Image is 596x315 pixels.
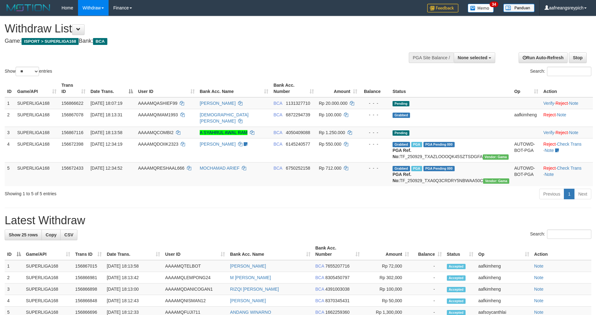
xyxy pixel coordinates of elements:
[543,101,554,106] a: Verify
[362,295,412,307] td: Rp 50,000
[476,260,532,272] td: aafkimheng
[5,22,391,35] h1: Withdraw List
[273,112,282,117] span: BCA
[23,272,73,283] td: SUPERLIGA168
[362,129,388,136] div: - - -
[138,112,178,117] span: AAAAMQIMAM1993
[273,166,282,171] span: BCA
[73,295,104,307] td: 156866848
[104,260,163,272] td: [DATE] 18:13:58
[319,112,341,117] span: Rp 100.000
[390,138,512,162] td: TF_250929_TXAZLOOOQK45SZTSDGFA
[447,298,466,304] span: Accepted
[362,100,388,106] div: - - -
[532,242,591,260] th: Action
[315,275,324,280] span: BCA
[88,80,136,97] th: Date Trans.: activate to sort column descending
[5,80,15,97] th: ID
[319,101,348,106] span: Rp 20.000.000
[200,130,247,135] a: A SYAHRUL AWAL RAM
[316,80,360,97] th: Amount: activate to sort column ascending
[15,80,59,97] th: Game/API: activate to sort column ascending
[519,52,568,63] a: Run Auto-Refresh
[447,275,466,281] span: Accepted
[230,310,271,315] a: ANDANG WINARNO
[541,162,593,186] td: · ·
[23,283,73,295] td: SUPERLIGA168
[22,38,79,45] span: ISPORT > SUPERLIGA168
[163,272,227,283] td: AAAAMQLEMPONG24
[476,283,532,295] td: aafkimheng
[61,101,83,106] span: 156866622
[15,127,59,138] td: SUPERLIGA168
[93,38,107,45] span: BCA
[490,2,498,7] span: 34
[286,130,310,135] span: Copy 4050409088 to clipboard
[539,189,564,199] a: Previous
[73,242,104,260] th: Trans ID: activate to sort column ascending
[555,101,568,106] a: Reject
[427,4,458,12] img: Feedback.jpg
[458,55,487,60] span: None selected
[15,109,59,127] td: SUPERLIGA168
[59,80,88,97] th: Trans ID: activate to sort column ascending
[534,275,544,280] a: Note
[447,287,466,292] span: Accepted
[271,80,316,97] th: Bank Acc. Number: activate to sort column ascending
[15,138,59,162] td: SUPERLIGA168
[5,272,23,283] td: 2
[5,109,15,127] td: 2
[362,112,388,118] div: - - -
[61,130,83,135] span: 156867116
[230,264,266,269] a: [PERSON_NAME]
[5,3,52,12] img: MOTION_logo.png
[362,260,412,272] td: Rp 72,000
[423,142,455,147] span: PGA Pending
[393,142,410,147] span: Grabbed
[476,242,532,260] th: Op: activate to sort column ascending
[73,260,104,272] td: 156867015
[412,242,444,260] th: Balance: activate to sort column ascending
[5,295,23,307] td: 4
[9,232,38,237] span: Show 25 rows
[5,260,23,272] td: 1
[541,138,593,162] td: · ·
[319,130,345,135] span: Rp 1.250.000
[534,264,544,269] a: Note
[534,298,544,303] a: Note
[60,230,77,240] a: CSV
[534,310,544,315] a: Note
[5,97,15,109] td: 1
[543,130,554,135] a: Verify
[5,283,23,295] td: 3
[319,142,341,147] span: Rp 550.000
[5,67,52,76] label: Show entries
[390,80,512,97] th: Status
[512,80,541,97] th: Op: activate to sort column ascending
[230,275,271,280] a: M [PERSON_NAME]
[230,298,266,303] a: [PERSON_NAME]
[197,80,271,97] th: Bank Acc. Name: activate to sort column ascending
[90,166,122,171] span: [DATE] 12:34:52
[5,214,591,227] h1: Latest Withdraw
[5,127,15,138] td: 3
[362,165,388,171] div: - - -
[512,138,541,162] td: AUTOWD-BOT-PGA
[315,264,324,269] span: BCA
[569,52,587,63] a: Stop
[73,272,104,283] td: 156866981
[325,287,349,292] span: Copy 4391003038 to clipboard
[200,101,236,106] a: [PERSON_NAME]
[541,109,593,127] td: ·
[273,130,282,135] span: BCA
[503,4,535,12] img: panduan.png
[16,67,39,76] select: Showentries
[447,264,466,269] span: Accepted
[46,232,56,237] span: Copy
[325,264,349,269] span: Copy 7655207716 to clipboard
[547,230,591,239] input: Search:
[23,260,73,272] td: SUPERLIGA168
[393,166,410,171] span: Grabbed
[273,101,282,106] span: BCA
[5,162,15,186] td: 5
